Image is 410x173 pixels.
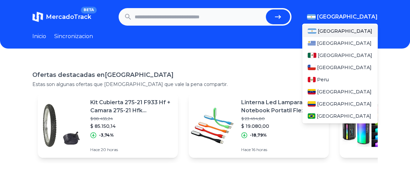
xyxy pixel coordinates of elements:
[317,64,372,71] span: [GEOGRAPHIC_DATA]
[81,7,97,13] span: BETA
[307,13,378,21] button: [GEOGRAPHIC_DATA]
[189,93,329,158] a: Featured imageLinterna Led Lampara Notebook Portatil Flexible Usb Pack 20u$ 23.494,80$ 19.080,00-...
[317,13,378,21] span: [GEOGRAPHIC_DATA]
[308,28,316,34] img: Argentina
[308,65,316,70] img: Chile
[317,88,372,95] span: [GEOGRAPHIC_DATA]
[302,98,378,110] a: Colombia[GEOGRAPHIC_DATA]
[250,133,267,138] p: -18,79%
[308,77,316,82] img: Peru
[302,61,378,74] a: Chile[GEOGRAPHIC_DATA]
[189,102,236,149] img: Featured image
[241,123,323,129] p: $ 19.080,00
[32,81,378,88] p: Estas son algunas ofertas que [DEMOGRAPHIC_DATA] que vale la pena compartir.
[32,70,378,80] h1: Ofertas destacadas en [GEOGRAPHIC_DATA]
[318,28,372,34] span: [GEOGRAPHIC_DATA]
[302,74,378,86] a: PeruPeru
[302,49,378,61] a: Mexico[GEOGRAPHIC_DATA]
[54,32,93,40] a: Sincronizacion
[317,40,372,47] span: [GEOGRAPHIC_DATA]
[90,123,172,129] p: $ 85.150,14
[317,100,372,107] span: [GEOGRAPHIC_DATA]
[32,11,91,22] a: MercadoTrackBETA
[302,110,378,122] a: Brasil[GEOGRAPHIC_DATA]
[308,53,316,58] img: Mexico
[38,93,178,158] a: Featured imageKit Cubierta 275-21 F933 Hf + Camara 275-21 Hfk Reforzada .$ 88.455,24$ 85.150,14-3...
[302,37,378,49] a: Uruguay[GEOGRAPHIC_DATA]
[90,98,172,115] p: Kit Cubierta 275-21 F933 Hf + Camara 275-21 Hfk Reforzada .
[32,11,43,22] img: MercadoTrack
[308,101,316,107] img: Colombia
[307,14,316,20] img: Argentina
[308,40,316,46] img: Uruguay
[90,116,172,121] p: $ 88.455,24
[38,102,85,149] img: Featured image
[308,89,316,94] img: Venezuela
[302,25,378,37] a: Argentina[GEOGRAPHIC_DATA]
[302,86,378,98] a: Venezuela[GEOGRAPHIC_DATA]
[241,98,323,115] p: Linterna Led Lampara Notebook Portatil Flexible Usb Pack 20u
[317,113,371,119] span: [GEOGRAPHIC_DATA]
[317,76,329,83] span: Peru
[32,32,46,40] a: Inicio
[241,116,323,121] p: $ 23.494,80
[99,133,114,138] p: -3,74%
[90,147,172,152] p: Hace 20 horas
[241,147,323,152] p: Hace 16 horas
[318,52,372,59] span: [GEOGRAPHIC_DATA]
[308,113,315,119] img: Brasil
[46,13,91,21] span: MercadoTrack
[340,102,387,149] img: Featured image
